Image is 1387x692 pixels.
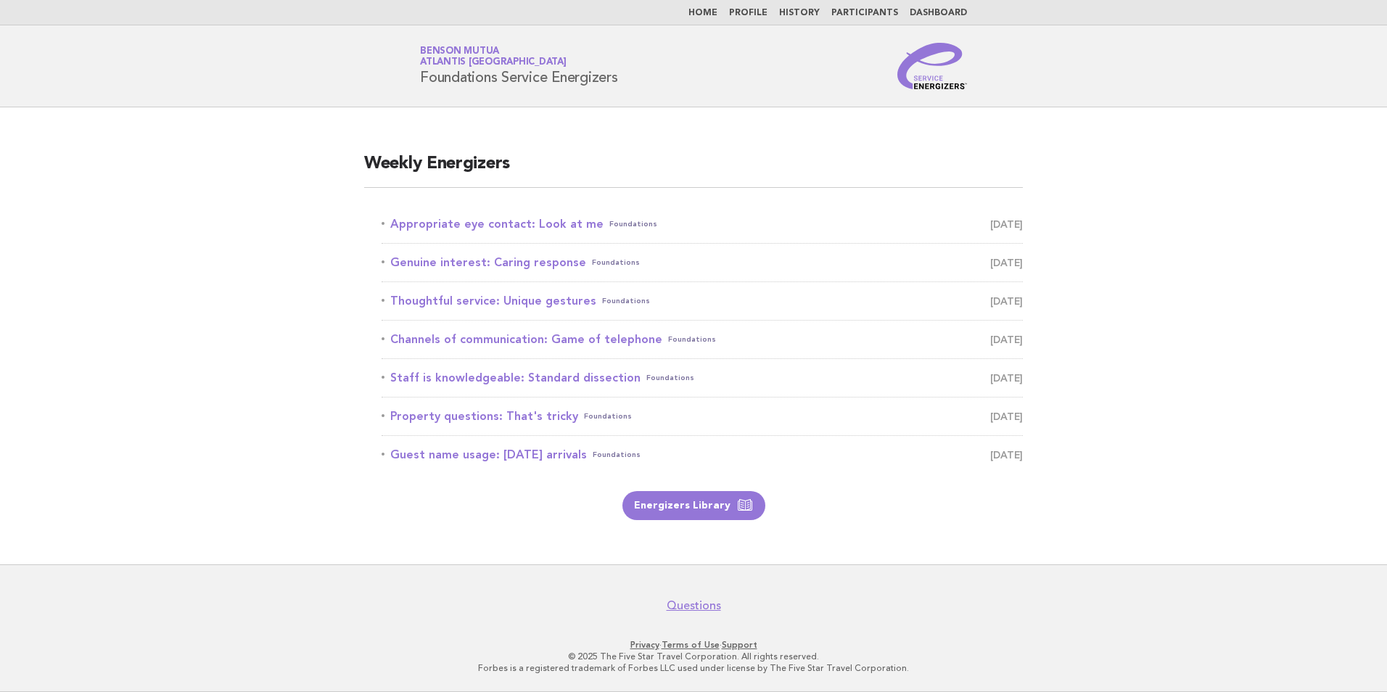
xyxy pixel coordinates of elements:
[622,491,765,520] a: Energizers Library
[382,291,1023,311] a: Thoughtful service: Unique gesturesFoundations [DATE]
[990,445,1023,465] span: [DATE]
[592,252,640,273] span: Foundations
[667,598,721,613] a: Questions
[990,252,1023,273] span: [DATE]
[722,640,757,650] a: Support
[250,651,1137,662] p: © 2025 The Five Star Travel Corporation. All rights reserved.
[420,46,567,67] a: Benson MutuaAtlantis [GEOGRAPHIC_DATA]
[990,329,1023,350] span: [DATE]
[688,9,717,17] a: Home
[364,152,1023,188] h2: Weekly Energizers
[250,639,1137,651] p: · ·
[382,445,1023,465] a: Guest name usage: [DATE] arrivalsFoundations [DATE]
[646,368,694,388] span: Foundations
[831,9,898,17] a: Participants
[729,9,767,17] a: Profile
[779,9,820,17] a: History
[584,406,632,427] span: Foundations
[250,662,1137,674] p: Forbes is a registered trademark of Forbes LLC used under license by The Five Star Travel Corpora...
[382,406,1023,427] a: Property questions: That's trickyFoundations [DATE]
[990,368,1023,388] span: [DATE]
[668,329,716,350] span: Foundations
[897,43,967,89] img: Service Energizers
[382,214,1023,234] a: Appropriate eye contact: Look at meFoundations [DATE]
[420,58,567,67] span: Atlantis [GEOGRAPHIC_DATA]
[990,406,1023,427] span: [DATE]
[910,9,967,17] a: Dashboard
[593,445,641,465] span: Foundations
[382,329,1023,350] a: Channels of communication: Game of telephoneFoundations [DATE]
[990,214,1023,234] span: [DATE]
[420,47,618,85] h1: Foundations Service Energizers
[382,252,1023,273] a: Genuine interest: Caring responseFoundations [DATE]
[662,640,720,650] a: Terms of Use
[630,640,659,650] a: Privacy
[602,291,650,311] span: Foundations
[382,368,1023,388] a: Staff is knowledgeable: Standard dissectionFoundations [DATE]
[609,214,657,234] span: Foundations
[990,291,1023,311] span: [DATE]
